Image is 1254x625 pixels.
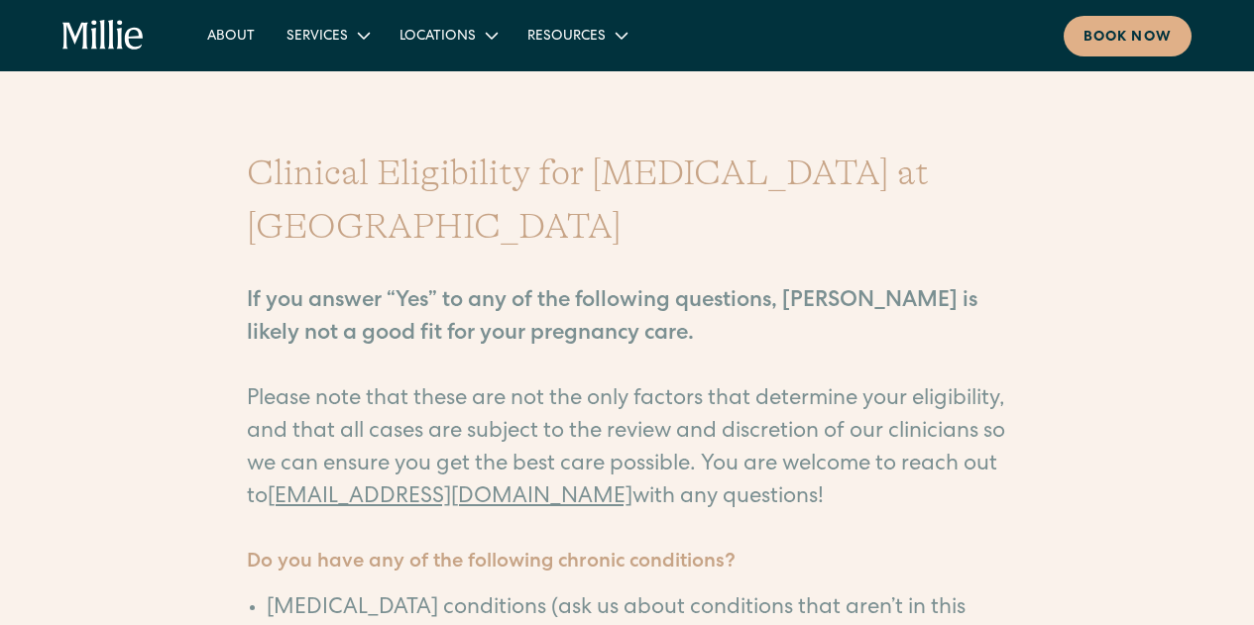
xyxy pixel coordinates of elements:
h1: Clinical Eligibility for [MEDICAL_DATA] at [GEOGRAPHIC_DATA] [247,147,1008,254]
a: About [191,19,271,52]
strong: If you answer “Yes” to any of the following questions, [PERSON_NAME] is likely not a good fit for... [247,291,977,346]
a: Book now [1064,16,1192,56]
div: Resources [512,19,641,52]
strong: Do you have any of the following chronic conditions? [247,553,736,573]
div: Resources [527,27,606,48]
div: Services [286,27,348,48]
a: [EMAIL_ADDRESS][DOMAIN_NAME] [268,487,632,509]
p: ‍ [247,515,1008,548]
div: Services [271,19,384,52]
div: Locations [384,19,512,52]
p: Please note that these are not the only factors that determine your eligibility, and that all cas... [247,254,1008,515]
div: Book now [1083,28,1172,49]
a: home [62,20,144,52]
div: Locations [399,27,476,48]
